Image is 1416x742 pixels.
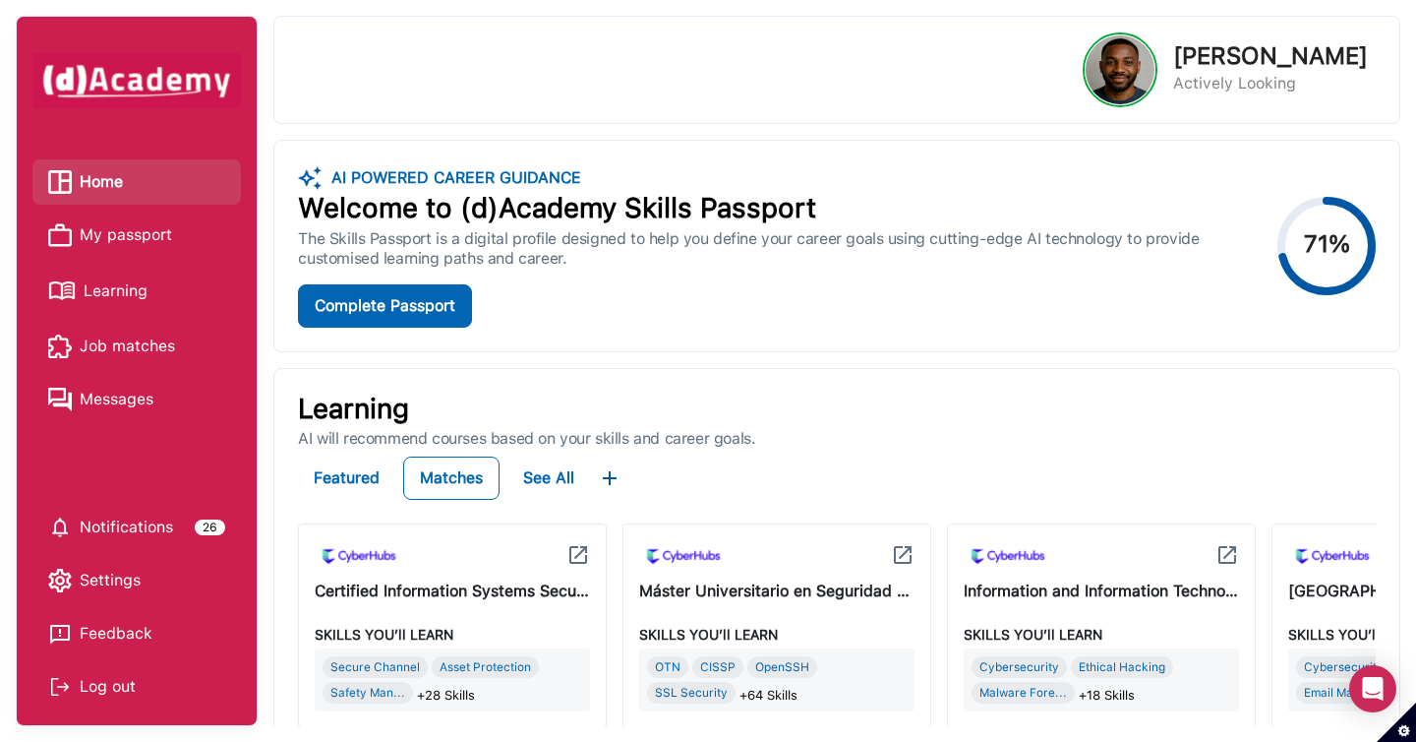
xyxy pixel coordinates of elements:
div: SSL Security [647,682,736,704]
button: See All [507,457,590,500]
p: Actively Looking [1173,72,1368,95]
div: OpenSSH [747,656,817,678]
div: Máster Universitario en Seguridad de las Tecnologías de la Información y las Comunicaciones [639,578,914,605]
img: icon [891,543,914,567]
button: Complete Passport [298,284,472,328]
div: Open Intercom Messenger [1349,665,1396,712]
img: Learning icon [48,274,76,308]
a: Learning iconLearning [48,274,225,308]
img: Log out [48,675,72,699]
img: icon [1215,543,1239,567]
img: ... [298,164,322,192]
div: Welcome to (d)Academy Skills Passport [298,192,1269,225]
img: icon [315,540,403,573]
span: Messages [80,385,153,414]
div: Matches [420,464,483,492]
img: Messages icon [48,388,72,411]
img: Job matches icon [48,335,72,358]
div: See All [523,464,574,492]
div: 26 [195,520,225,535]
a: Messages iconMessages [48,385,225,414]
a: Job matches iconJob matches [48,332,225,361]
span: Notifications [80,513,173,542]
button: Featured [298,457,395,500]
span: My passport [80,220,172,250]
div: Cybersecurity [972,656,1067,678]
span: Learning [84,277,147,306]
img: setting [48,516,72,539]
img: setting [48,569,72,592]
img: icon [1288,540,1377,573]
img: icon [566,543,590,567]
img: icon [639,540,728,573]
img: Profile [1086,35,1154,104]
a: Home iconHome [48,167,225,197]
span: Job matches [80,332,175,361]
a: Feedback [48,619,225,649]
div: SKILLS YOU’ll LEARN [315,621,590,649]
div: Safety Man... [323,682,413,704]
div: The Skills Passport is a digital profile designed to help you define your career goals using cutt... [298,229,1269,269]
img: ... [598,466,621,490]
div: Cybersecurity [1296,656,1391,678]
img: Home icon [48,170,72,194]
img: icon [964,540,1052,573]
span: +28 Skills [417,682,475,710]
p: Learning [298,393,1376,426]
p: [PERSON_NAME] [1173,44,1368,68]
div: Ethical Hacking [1071,656,1173,678]
button: Set cookie preferences [1377,703,1416,742]
div: CISSP [692,656,743,678]
p: AI will recommend courses based on your skills and career goals. [298,429,1376,449]
span: Settings [80,566,141,595]
div: Information and Information Technologies Security [964,578,1239,605]
span: +64 Skills [739,682,797,710]
div: Log out [48,672,225,702]
a: My passport iconMy passport [48,220,225,250]
div: Asset Protection [432,656,539,678]
img: dAcademy [32,53,241,108]
div: SKILLS YOU’ll LEARN [639,621,914,649]
img: My passport icon [48,223,72,247]
text: 71% [1303,229,1349,258]
div: SKILLS YOU’ll LEARN [964,621,1239,649]
div: Featured [314,464,380,492]
div: OTN [647,656,688,678]
button: Matches [403,457,500,500]
div: Email Managem... [1296,682,1410,704]
span: Home [80,167,123,197]
div: Malware Fore... [972,682,1075,704]
span: +18 Skills [1079,682,1135,710]
div: Secure Channel [323,656,428,678]
div: Complete Passport [315,292,455,320]
img: feedback [48,622,72,646]
div: AI POWERED CAREER GUIDANCE [322,164,581,192]
div: Certified Information Systems Security Professional (CISSP) [315,578,590,605]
